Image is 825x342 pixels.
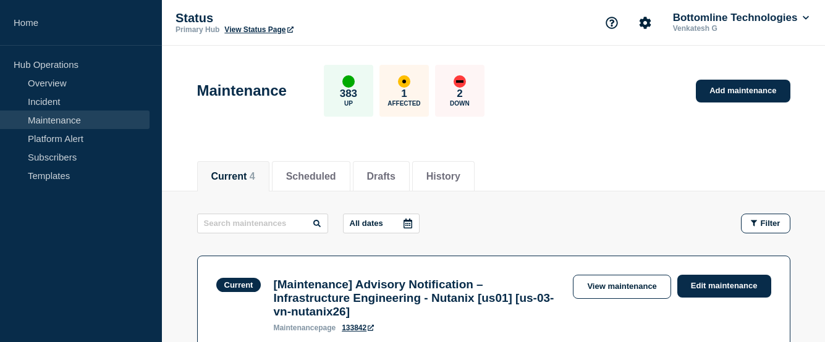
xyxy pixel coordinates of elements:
div: affected [398,75,410,88]
span: Filter [761,219,781,228]
button: Support [599,10,625,36]
p: 1 [401,88,407,100]
span: 4 [250,171,255,181]
p: Down [450,100,470,107]
button: Scheduled [286,171,336,182]
p: All dates [350,219,383,228]
button: Account settings [632,10,658,36]
div: down [454,75,466,88]
p: Primary Hub [176,25,219,34]
button: All dates [343,214,420,233]
p: Affected [387,100,420,107]
div: up [342,75,355,88]
button: Filter [741,214,790,233]
h3: [Maintenance] Advisory Notification – Infrastructure Engineering - Nutanix [us01] [us-03-vn-nutan... [273,278,561,319]
p: Status [176,11,423,25]
p: page [273,323,336,332]
span: maintenance [273,323,318,332]
input: Search maintenances [197,214,328,233]
button: Bottomline Technologies [671,12,811,24]
button: Current 4 [211,171,255,182]
div: Current [224,280,253,290]
p: 383 [340,88,357,100]
a: Edit maintenance [677,275,771,298]
h1: Maintenance [197,82,287,99]
p: Venkatesh G [671,24,799,33]
button: History [426,171,460,182]
a: View maintenance [573,275,671,299]
a: Add maintenance [696,80,790,102]
p: Up [344,100,353,107]
a: 133842 [342,323,374,332]
a: View Status Page [224,25,293,34]
p: 2 [457,88,462,100]
button: Drafts [367,171,396,182]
